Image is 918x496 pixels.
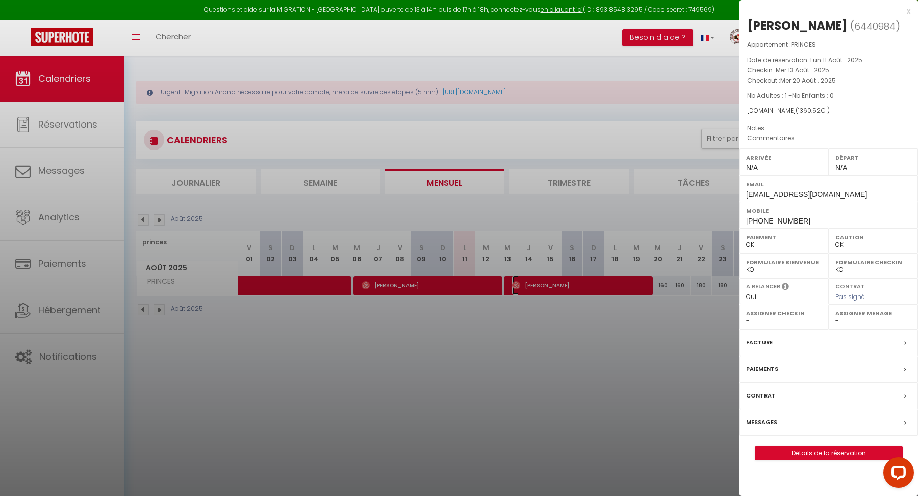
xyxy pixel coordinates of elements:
span: Lun 11 Août . 2025 [810,56,862,64]
div: [PERSON_NAME] [747,17,848,34]
span: ( € ) [796,106,830,115]
span: N/A [746,164,758,172]
span: [EMAIL_ADDRESS][DOMAIN_NAME] [746,190,867,199]
p: Date de réservation : [747,55,910,65]
label: Arrivée [746,153,822,163]
label: Contrat [746,390,776,401]
p: Appartement : [747,40,910,50]
label: A relancer [746,282,780,291]
div: x [739,5,910,17]
label: Formulaire Bienvenue [746,257,822,267]
label: Facture [746,337,773,348]
label: Caution [835,232,911,242]
label: Paiements [746,364,778,375]
label: Assigner Menage [835,308,911,318]
span: [PHONE_NUMBER] [746,217,810,225]
label: Formulaire Checkin [835,257,911,267]
p: Checkin : [747,65,910,76]
span: ( ) [850,19,900,33]
span: Mer 13 Août . 2025 [776,66,829,75]
span: Pas signé [835,292,865,301]
span: Mer 20 Août . 2025 [780,76,836,85]
label: Départ [835,153,911,163]
label: Mobile [746,206,911,216]
label: Email [746,179,911,189]
label: Paiement [746,232,822,242]
i: Sélectionner OUI si vous souhaiter envoyer les séquences de messages post-checkout [782,282,789,293]
span: - [768,123,771,132]
div: [DOMAIN_NAME] [747,106,910,116]
label: Contrat [835,282,865,289]
span: 6440984 [854,20,896,33]
p: Checkout : [747,76,910,86]
a: Détails de la réservation [755,447,902,460]
label: Messages [746,417,777,428]
p: Commentaires : [747,133,910,143]
span: PRINCES [791,40,816,49]
span: Nb Enfants : 0 [792,91,834,100]
span: 1360.52 [798,106,821,115]
span: Nb Adultes : 1 - [747,91,834,100]
span: N/A [835,164,847,172]
button: Détails de la réservation [755,446,903,460]
span: - [798,134,801,142]
iframe: LiveChat chat widget [875,453,918,496]
label: Assigner Checkin [746,308,822,318]
p: Notes : [747,123,910,133]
